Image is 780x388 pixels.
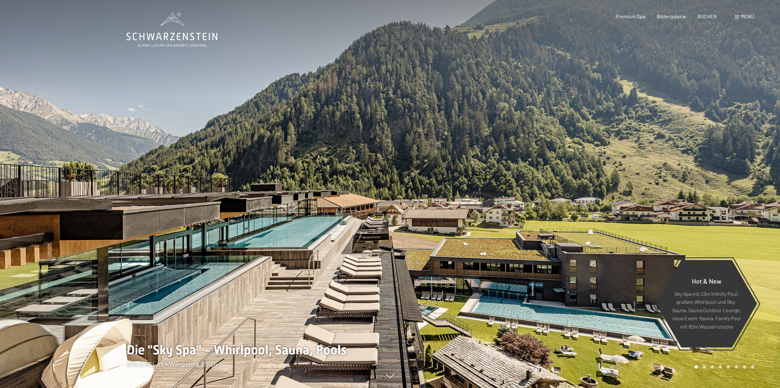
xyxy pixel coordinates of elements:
[694,365,698,369] div: Carousel Page 1 (Current Slide)
[672,289,741,331] p: Sky Spa mit 23m Infinity Pool, großem Whirlpool und Sky-Sauna, Sauna Outdoor Lounge, neue Event-S...
[702,365,706,369] div: Carousel Page 2
[751,365,754,369] div: Carousel Page 8
[741,13,754,19] span: Menü
[657,13,686,19] a: Bildergalerie
[656,260,757,348] a: Hot & New Sky Spa mit 23m Infinity Pool, großem Whirlpool und Sky-Sauna, Sauna Outdoor Lounge, ne...
[692,277,721,285] span: Hot & New
[735,365,738,369] div: Carousel Page 6
[727,365,730,369] div: Carousel Page 5
[692,365,754,369] div: Carousel Pagination
[697,13,717,19] a: BUCHEN
[719,365,722,369] div: Carousel Page 4
[616,13,645,19] a: Premium Spa
[743,365,746,369] div: Carousel Page 7
[711,365,714,369] div: Carousel Page 3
